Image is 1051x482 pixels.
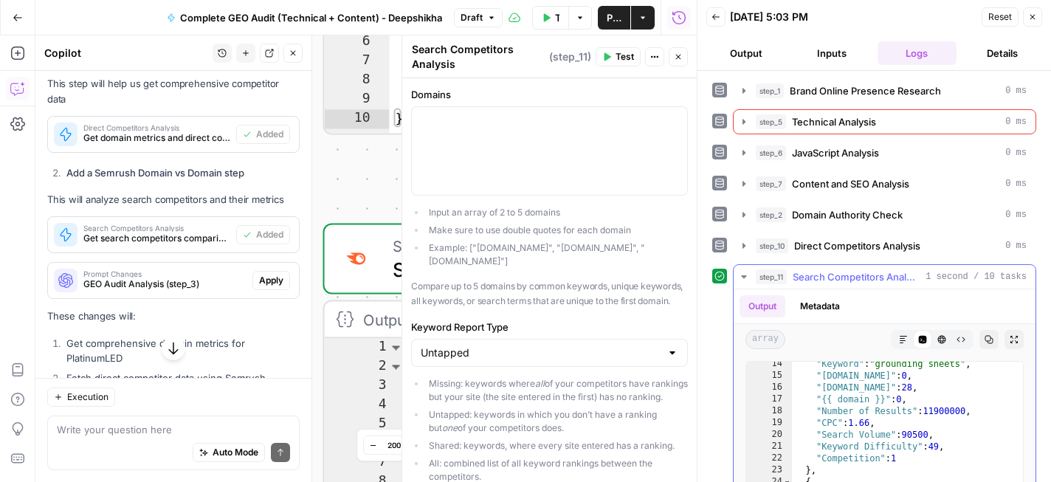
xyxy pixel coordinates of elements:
button: Details [962,41,1042,65]
li: Missing: keywords where of your competitors have rankings but your site (the site entered in the ... [426,377,689,404]
button: 0 ms [734,110,1036,134]
button: Output [706,41,786,65]
span: Search Competitors Analysis [83,224,230,232]
span: 0 ms [1005,146,1027,159]
button: Apply [252,271,290,290]
label: Keyword Report Type [411,320,688,334]
div: 14 [746,358,792,370]
li: Fetch direct competitor data using Semrush Domain Overview [63,371,300,400]
span: 0 ms [1005,239,1027,252]
button: Output [740,295,785,317]
span: Get domain metrics and direct competitors [83,131,230,145]
span: Test [616,50,634,63]
button: Reset [982,7,1019,27]
em: one [442,422,458,433]
button: Test [596,47,641,66]
span: step_2 [756,207,786,222]
img: zn8kcn4lc16eab7ly04n2pykiy7x [342,246,372,271]
button: Inputs [792,41,872,65]
li: Untapped: keywords in which you don’t have a ranking but of your competitors does. [426,408,689,435]
span: Prompt Changes [83,270,247,278]
button: Complete GEO Audit (Technical + Content) - Deepshikha [158,6,451,30]
span: array [745,330,785,349]
button: 0 ms [734,79,1036,103]
div: 9 [325,91,390,110]
div: Copilot [44,46,208,61]
p: This step will help us get comprehensive competitor data [47,76,300,107]
span: Brand Online Presence Research [790,83,941,98]
div: 22 [746,452,792,464]
div: 1 [325,339,406,358]
span: 1 second / 10 tasks [926,270,1027,283]
li: Example: ["[DOMAIN_NAME]", "[DOMAIN_NAME]", "[DOMAIN_NAME]"] [426,241,689,268]
p: These changes will: [47,309,300,324]
div: 7 [325,52,390,72]
div: 6 [325,33,390,52]
span: GEO Audit Analysis (step_3) [83,278,247,291]
span: 0 ms [1005,84,1027,97]
button: 0 ms [734,141,1036,165]
span: Toggle code folding, rows 2 through 12 [388,358,404,377]
div: 5 [325,416,406,435]
span: Test Workflow [555,10,559,25]
div: 3 [325,377,406,396]
span: step_7 [756,176,786,191]
span: Direct Competitors Analysis [83,124,230,131]
button: 0 ms [734,203,1036,227]
div: 16 [746,382,792,393]
textarea: Search Competitors Analysis [412,42,545,72]
span: Added [256,128,283,141]
div: 4 [325,396,406,416]
div: 10 [325,110,390,129]
div: 19 [746,417,792,429]
button: Logs [878,41,957,65]
button: Added [236,225,290,244]
span: Toggle code folding, rows 1 through 1102 [388,339,404,358]
div: 17 [746,393,792,405]
button: 1 second / 10 tasks [734,265,1036,289]
span: 200% [387,439,408,451]
li: Get comprehensive domain metrics for PlatinumLED [63,336,300,365]
li: Shared: keywords, where every site entered has a ranking. [426,439,689,452]
span: step_1 [756,83,784,98]
span: JavaScript Analysis [792,145,879,160]
span: Publish [607,10,621,25]
li: Make sure to use double quotes for each domain [426,224,689,237]
span: 0 ms [1005,208,1027,221]
span: Auto Mode [213,446,258,459]
span: Complete GEO Audit (Technical + Content) - Deepshikha [180,10,442,25]
button: Auto Mode [193,443,265,462]
strong: Add a Semrush Domain vs Domain step [66,167,244,179]
label: Domains [411,87,688,102]
span: 0 ms [1005,115,1027,128]
span: Domain Authority Check [792,207,903,222]
span: Technical Analysis [792,114,876,129]
button: Execution [47,388,115,407]
p: This will analyze search competitors and their metrics [47,192,300,207]
span: step_10 [756,238,788,253]
div: 21 [746,441,792,452]
span: step_5 [756,114,786,129]
span: Get search competitors comparison [83,232,230,245]
div: Output [363,308,700,331]
span: ( step_11 ) [549,49,591,64]
button: 0 ms [734,234,1036,258]
span: Added [256,228,283,241]
button: Metadata [791,295,849,317]
div: 7 [325,454,406,473]
button: 0 ms [734,172,1036,196]
button: Test Workflow [532,6,568,30]
span: Execution [67,390,108,404]
span: SEO Research [393,234,697,258]
span: step_11 [756,269,787,284]
div: 20 [746,429,792,441]
li: Input an array of 2 to 5 domains [426,206,689,219]
button: Added [236,125,290,144]
span: Draft [461,11,483,24]
div: 23 [746,464,792,476]
p: Compare up to 5 domains by common keywords, unique keywords, all keywords, or search terms that a... [411,279,688,308]
div: 15 [746,370,792,382]
button: Publish [598,6,630,30]
span: Search Competitors Analysis [793,269,920,284]
div: 2 [325,358,406,377]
